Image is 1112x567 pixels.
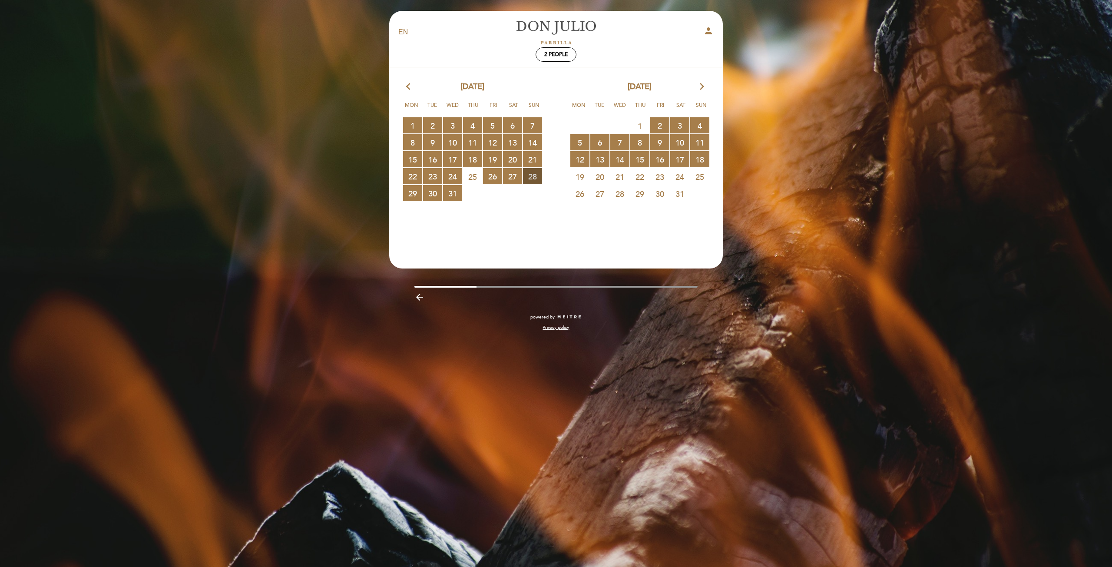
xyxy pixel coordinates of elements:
[403,151,422,167] span: 15
[463,169,482,185] span: 25
[570,134,589,150] span: 5
[503,168,522,184] span: 27
[703,26,714,39] button: person
[483,168,502,184] span: 26
[503,134,522,150] span: 13
[557,315,582,319] img: MEITRE
[503,117,522,133] span: 6
[670,169,689,185] span: 24
[570,151,589,167] span: 12
[670,186,689,202] span: 31
[590,169,609,185] span: 20
[650,151,669,167] span: 16
[403,117,422,133] span: 1
[483,151,502,167] span: 19
[526,101,543,117] span: Sun
[444,101,461,117] span: Wed
[464,101,482,117] span: Thu
[628,81,652,93] span: [DATE]
[672,101,690,117] span: Sat
[690,134,709,150] span: 11
[523,151,542,167] span: 21
[543,325,569,331] a: Privacy policy
[443,117,462,133] span: 3
[590,186,609,202] span: 27
[423,168,442,184] span: 23
[693,101,710,117] span: Sun
[443,134,462,150] span: 10
[443,168,462,184] span: 24
[610,134,629,150] span: 7
[463,134,482,150] span: 11
[570,186,589,202] span: 26
[406,81,414,93] i: arrow_back_ios
[630,186,649,202] span: 29
[650,134,669,150] span: 9
[505,101,523,117] span: Sat
[610,186,629,202] span: 28
[650,117,669,133] span: 2
[652,101,669,117] span: Fri
[503,151,522,167] span: 20
[610,169,629,185] span: 21
[423,151,442,167] span: 16
[423,117,442,133] span: 2
[403,185,422,201] span: 29
[630,169,649,185] span: 22
[423,185,442,201] span: 30
[690,117,709,133] span: 4
[523,117,542,133] span: 7
[523,168,542,184] span: 28
[460,81,484,93] span: [DATE]
[632,101,649,117] span: Thu
[424,101,441,117] span: Tue
[630,118,649,134] span: 1
[590,134,609,150] span: 6
[670,134,689,150] span: 10
[443,151,462,167] span: 17
[463,117,482,133] span: 4
[502,20,610,44] a: [PERSON_NAME]
[483,117,502,133] span: 5
[670,117,689,133] span: 3
[423,134,442,150] span: 9
[650,169,669,185] span: 23
[690,151,709,167] span: 18
[530,314,582,320] a: powered by
[403,168,422,184] span: 22
[630,134,649,150] span: 8
[610,151,629,167] span: 14
[483,134,502,150] span: 12
[523,134,542,150] span: 14
[690,169,709,185] span: 25
[670,151,689,167] span: 17
[570,169,589,185] span: 19
[590,151,609,167] span: 13
[403,101,420,117] span: Mon
[630,151,649,167] span: 15
[698,81,706,93] i: arrow_forward_ios
[530,314,555,320] span: powered by
[570,101,588,117] span: Mon
[403,134,422,150] span: 8
[650,186,669,202] span: 30
[611,101,629,117] span: Wed
[703,26,714,36] i: person
[591,101,608,117] span: Tue
[544,51,568,58] span: 2 people
[414,292,425,302] i: arrow_backward
[463,151,482,167] span: 18
[485,101,502,117] span: Fri
[443,185,462,201] span: 31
